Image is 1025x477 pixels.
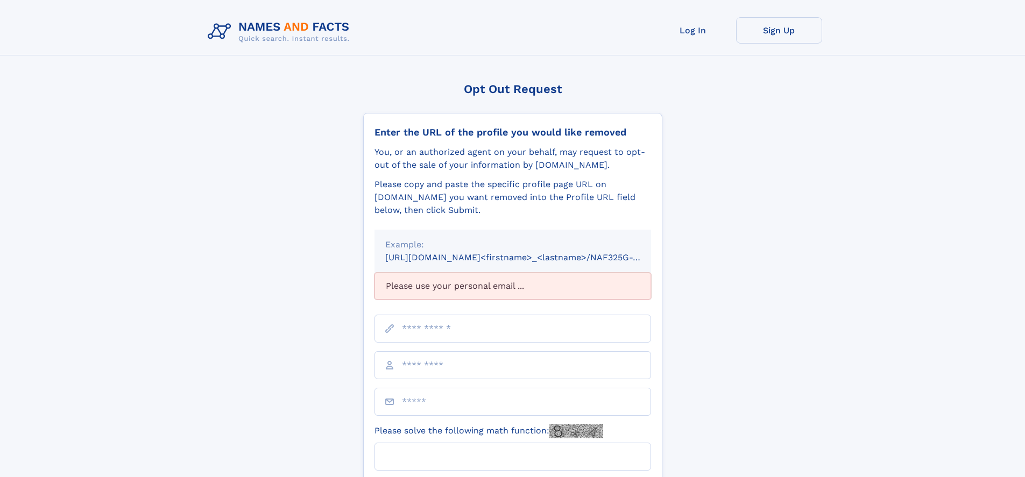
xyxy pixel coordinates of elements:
div: Opt Out Request [363,82,662,96]
img: Logo Names and Facts [203,17,358,46]
div: You, or an authorized agent on your behalf, may request to opt-out of the sale of your informatio... [374,146,651,172]
a: Sign Up [736,17,822,44]
a: Log In [650,17,736,44]
div: Example: [385,238,640,251]
div: Please copy and paste the specific profile page URL on [DOMAIN_NAME] you want removed into the Pr... [374,178,651,217]
div: Please use your personal email ... [374,273,651,300]
small: [URL][DOMAIN_NAME]<firstname>_<lastname>/NAF325G-xxxxxxxx [385,252,671,262]
label: Please solve the following math function: [374,424,603,438]
div: Enter the URL of the profile you would like removed [374,126,651,138]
